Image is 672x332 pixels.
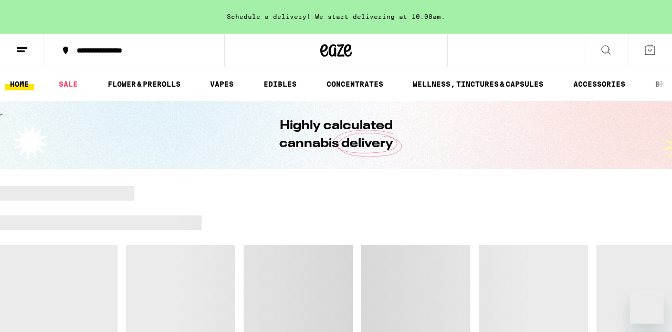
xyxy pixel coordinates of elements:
[205,78,239,90] a: VAPES
[258,78,302,90] a: EDIBLES
[249,117,423,153] h1: Highly calculated cannabis delivery
[102,78,186,90] a: FLOWER & PREROLLS
[630,290,664,324] iframe: Button to launch messaging window
[407,78,549,90] a: WELLNESS, TINCTURES & CAPSULES
[5,78,34,90] a: HOME
[54,78,83,90] a: SALE
[568,78,631,90] a: ACCESSORIES
[321,78,388,90] a: CONCENTRATES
